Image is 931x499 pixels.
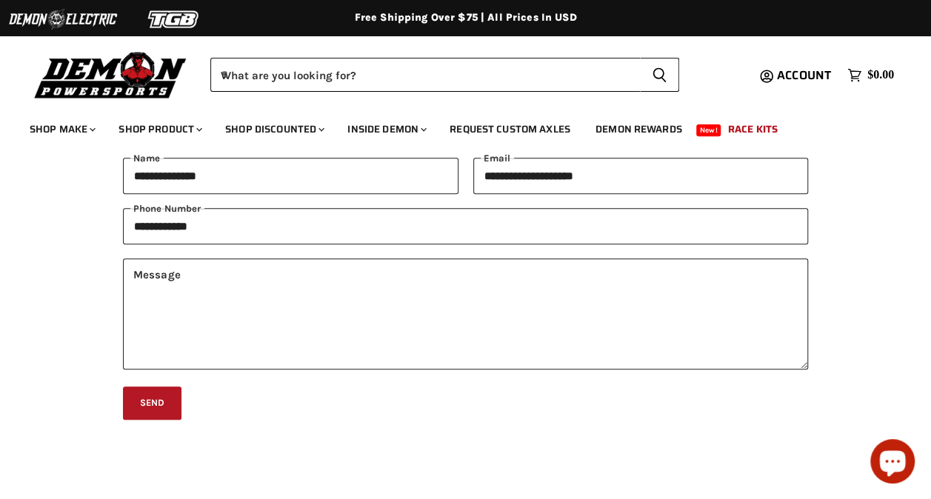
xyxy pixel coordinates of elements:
[777,66,831,84] span: Account
[210,58,679,92] form: Product
[717,114,789,144] a: Race Kits
[640,58,679,92] button: Search
[210,58,640,92] input: When autocomplete results are available use up and down arrows to review and enter to select
[770,69,840,82] a: Account
[867,68,894,82] span: $0.00
[30,48,192,101] img: Demon Powersports
[336,114,436,144] a: Inside Demon
[19,108,890,144] ul: Main menu
[123,386,182,420] button: Send
[107,114,211,144] a: Shop Product
[696,124,721,136] span: New!
[19,114,104,144] a: Shop Make
[119,5,230,33] img: TGB Logo 2
[866,439,919,487] inbox-online-store-chat: Shopify online store chat
[584,114,693,144] a: Demon Rewards
[438,114,581,144] a: Request Custom Axles
[214,114,333,144] a: Shop Discounted
[7,5,119,33] img: Demon Electric Logo 2
[840,64,901,86] a: $0.00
